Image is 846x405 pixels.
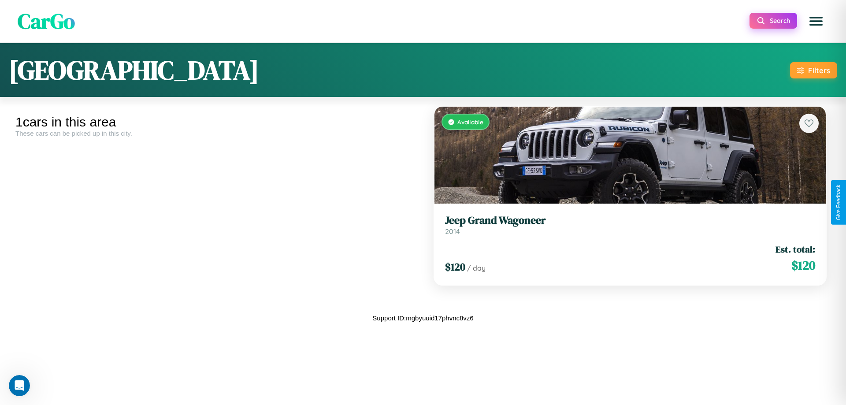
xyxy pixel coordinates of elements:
div: Filters [808,66,830,75]
span: $ 120 [445,260,465,274]
span: CarGo [18,7,75,36]
button: Search [750,13,797,29]
button: Open menu [804,9,828,33]
div: These cars can be picked up in this city. [15,130,416,137]
h1: [GEOGRAPHIC_DATA] [9,52,259,88]
div: 1 cars in this area [15,115,416,130]
button: Filters [790,62,837,78]
span: Est. total: [775,243,815,256]
span: Search [770,17,790,25]
div: Give Feedback [835,185,842,220]
span: $ 120 [791,256,815,274]
h3: Jeep Grand Wagoneer [445,214,815,227]
span: / day [467,264,486,272]
span: Available [457,118,483,126]
p: Support ID: mgbyuuid17phvnc8vz6 [372,312,473,324]
span: 2014 [445,227,460,236]
iframe: Intercom live chat [9,375,30,396]
a: Jeep Grand Wagoneer2014 [445,214,815,236]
